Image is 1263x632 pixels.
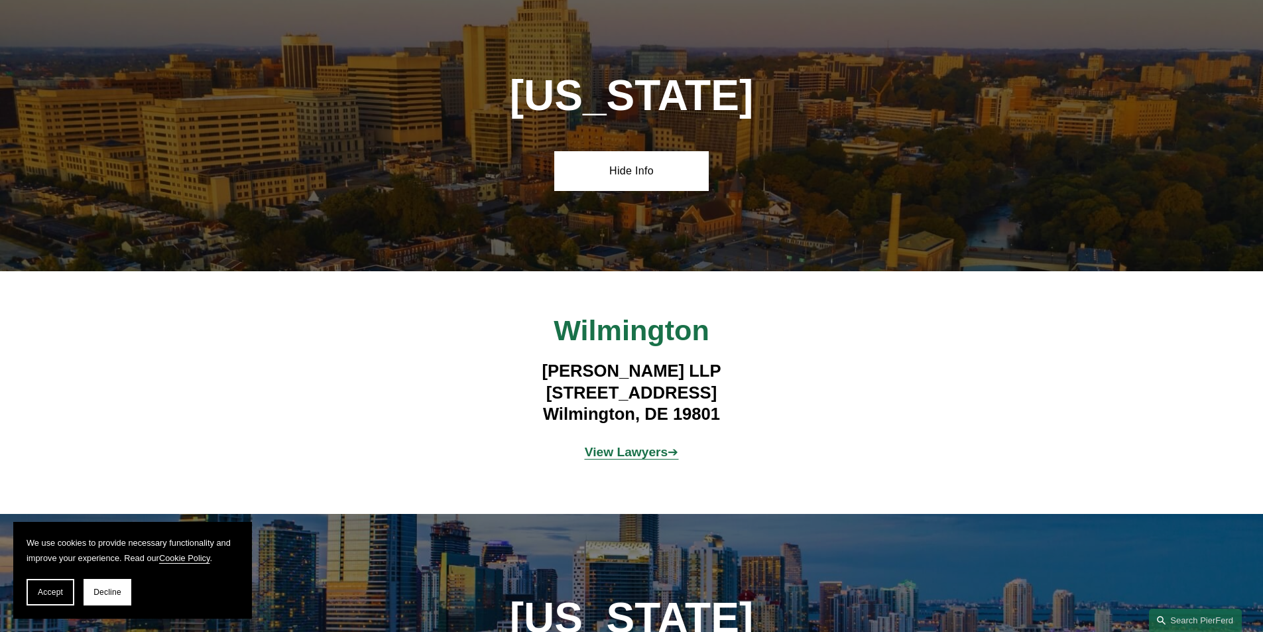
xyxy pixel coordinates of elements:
[13,522,252,619] section: Cookie banner
[159,553,210,563] a: Cookie Policy
[93,588,121,597] span: Decline
[1149,609,1242,632] a: Search this site
[438,72,825,120] h1: [US_STATE]
[27,535,239,566] p: We use cookies to provide necessary functionality and improve your experience. Read our .
[38,588,63,597] span: Accept
[438,360,825,424] h4: [PERSON_NAME] LLP [STREET_ADDRESS] Wilmington, DE 19801
[585,445,679,459] span: ➔
[585,445,679,459] a: View Lawyers➔
[554,151,709,191] a: Hide Info
[585,445,668,459] strong: View Lawyers
[27,579,74,605] button: Accept
[554,314,709,346] span: Wilmington
[84,579,131,605] button: Decline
